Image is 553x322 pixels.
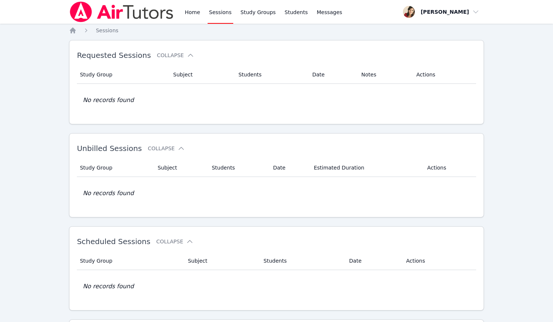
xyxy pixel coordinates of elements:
th: Actions [412,66,476,84]
span: Sessions [96,27,118,33]
span: Unbilled Sessions [77,144,142,153]
button: Collapse [156,238,193,245]
button: Collapse [157,52,194,59]
th: Study Group [77,252,183,270]
th: Subject [153,159,207,177]
nav: Breadcrumb [69,27,484,34]
th: Students [207,159,269,177]
th: Notes [357,66,412,84]
th: Actions [423,159,476,177]
td: No records found [77,84,476,116]
th: Actions [401,252,476,270]
span: Requested Sessions [77,51,151,60]
th: Date [345,252,401,270]
span: Messages [317,9,342,16]
button: Collapse [148,145,185,152]
th: Study Group [77,159,153,177]
td: No records found [77,177,476,210]
th: Subject [169,66,234,84]
th: Date [308,66,357,84]
th: Date [269,159,309,177]
a: Sessions [96,27,118,34]
td: No records found [77,270,476,303]
span: Scheduled Sessions [77,237,150,246]
img: Air Tutors [69,1,174,22]
th: Subject [183,252,259,270]
th: Study Group [77,66,169,84]
th: Estimated Duration [309,159,423,177]
th: Students [259,252,345,270]
th: Students [234,66,308,84]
